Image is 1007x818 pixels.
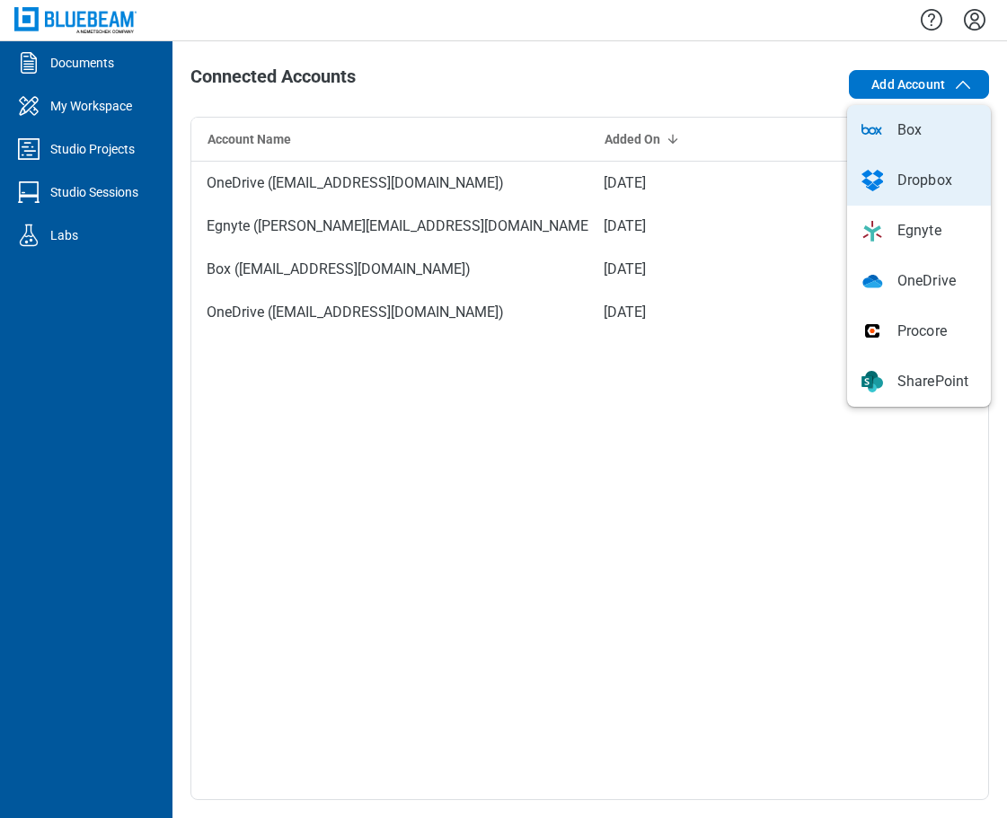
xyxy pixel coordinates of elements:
[588,205,808,248] div: [DATE]
[605,132,660,146] span: Added On
[588,162,808,205] div: [DATE]
[883,321,947,341] span: Procore
[871,75,945,93] span: Add Account
[208,132,291,146] span: Account Name
[14,178,43,207] svg: Studio Sessions
[191,291,588,334] div: OneDrive ([EMAIL_ADDRESS][DOMAIN_NAME])
[960,4,989,35] button: Settings
[883,271,956,291] span: OneDrive
[14,135,43,163] svg: Studio Projects
[191,248,588,291] div: Box ([EMAIL_ADDRESS][DOMAIN_NAME])
[588,291,808,334] div: [DATE]
[847,105,991,407] ul: Add Account
[191,205,588,248] div: Egnyte ([PERSON_NAME][EMAIL_ADDRESS][DOMAIN_NAME])
[883,372,969,391] span: SharePoint
[50,226,78,244] div: Labs
[50,140,135,158] div: Studio Projects
[14,7,137,33] img: Bluebeam, Inc.
[14,221,43,250] svg: Labs
[588,248,808,291] div: [DATE]
[883,221,941,241] span: Egnyte
[191,162,588,205] div: OneDrive ([EMAIL_ADDRESS][DOMAIN_NAME])
[14,48,43,77] svg: Documents
[883,120,922,140] span: Box
[50,183,138,201] div: Studio Sessions
[14,92,43,120] svg: My Workspace
[50,54,114,72] div: Documents
[190,66,356,95] h1: Connected Accounts
[883,171,952,190] span: Dropbox
[849,70,989,99] button: Add Account
[50,97,132,115] div: My Workspace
